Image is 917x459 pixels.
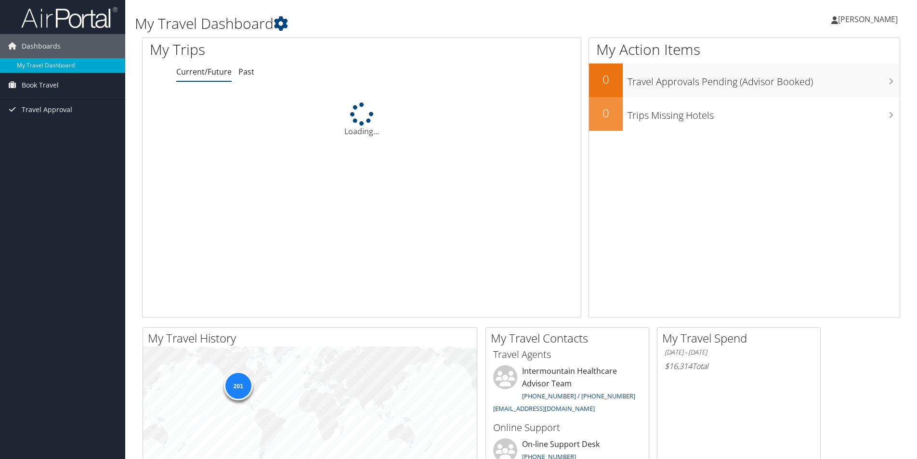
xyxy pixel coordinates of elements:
span: Book Travel [22,73,59,97]
h2: My Travel History [148,330,477,346]
a: Past [238,66,254,77]
a: [PERSON_NAME] [831,5,907,34]
h6: [DATE] - [DATE] [665,348,813,357]
h2: My Travel Spend [662,330,820,346]
a: 0Trips Missing Hotels [589,97,900,131]
h2: My Travel Contacts [491,330,649,346]
a: Current/Future [176,66,232,77]
h1: My Travel Dashboard [135,13,650,34]
h3: Travel Approvals Pending (Advisor Booked) [628,70,900,89]
h3: Online Support [493,421,642,434]
h3: Travel Agents [493,348,642,361]
h3: Trips Missing Hotels [628,104,900,122]
span: $16,314 [665,361,692,371]
div: 201 [223,371,252,400]
a: [EMAIL_ADDRESS][DOMAIN_NAME] [493,404,595,413]
span: Travel Approval [22,98,72,122]
img: airportal-logo.png [21,6,118,29]
a: [PHONE_NUMBER] / [PHONE_NUMBER] [522,392,635,400]
h6: Total [665,361,813,371]
span: Dashboards [22,34,61,58]
h2: 0 [589,71,623,88]
h1: My Action Items [589,39,900,60]
span: [PERSON_NAME] [838,14,898,25]
div: Loading... [143,102,581,137]
h2: 0 [589,105,623,121]
li: Intermountain Healthcare Advisor Team [488,365,646,417]
a: 0Travel Approvals Pending (Advisor Booked) [589,64,900,97]
h1: My Trips [150,39,391,60]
